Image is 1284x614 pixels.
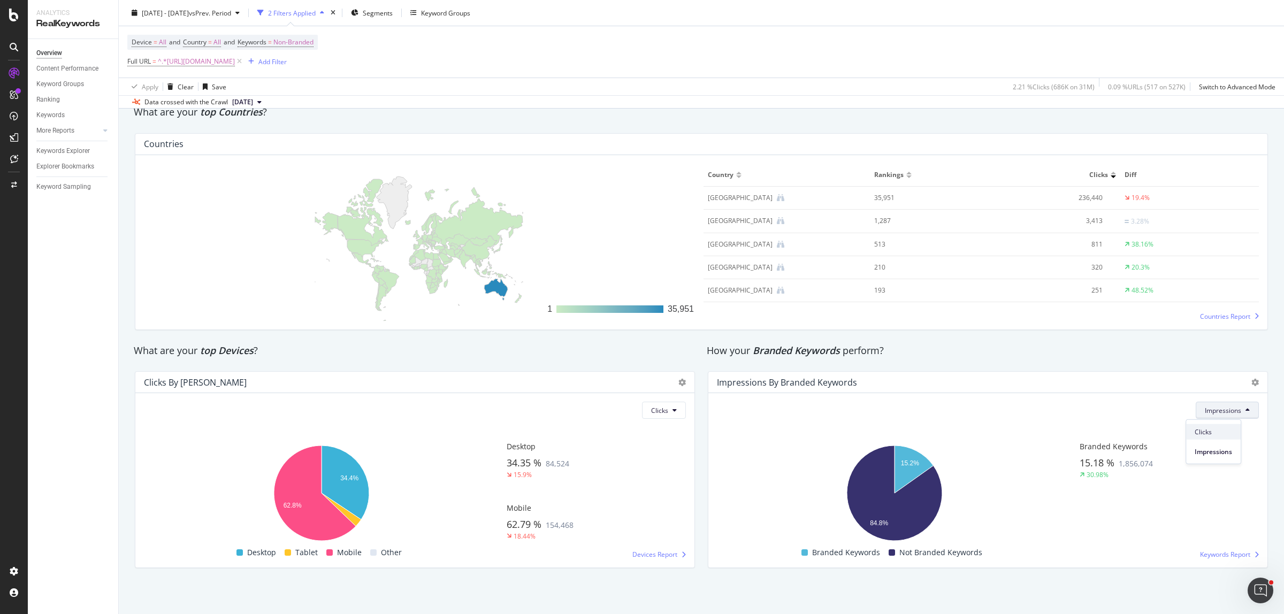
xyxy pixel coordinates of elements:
[200,105,263,118] span: top Countries
[1195,427,1232,436] span: Clicks
[36,48,62,59] div: Overview
[154,37,157,47] span: =
[1199,82,1275,91] div: Switch to Advanced Mode
[985,286,1103,295] div: 251
[163,78,194,95] button: Clear
[1131,217,1149,226] div: 3.28%
[632,550,686,559] a: Devices Report
[144,139,184,149] div: Countries
[1087,470,1109,479] div: 30.98%
[337,546,362,559] span: Mobile
[238,37,266,47] span: Keywords
[36,9,110,18] div: Analytics
[717,377,857,388] div: Impressions By Branded Keywords
[717,440,1072,546] svg: A chart.
[36,161,111,172] a: Explorer Bookmarks
[985,240,1103,249] div: 811
[642,402,686,419] button: Clicks
[651,406,668,415] span: Clicks
[985,263,1103,272] div: 320
[812,546,880,559] span: Branded Keywords
[381,546,402,559] span: Other
[708,240,773,249] div: India
[1132,240,1153,249] div: 38.16%
[212,82,226,91] div: Save
[253,4,328,21] button: 2 Filters Applied
[870,519,888,527] text: 84.8%
[328,7,338,18] div: times
[127,57,151,66] span: Full URL
[1108,82,1186,91] div: 0.09 % URLs ( 517 on 527K )
[1080,441,1148,451] span: Branded Keywords
[985,216,1103,226] div: 3,413
[901,459,919,467] text: 15.2%
[1119,458,1153,469] span: 1,856,074
[152,57,156,66] span: =
[514,532,536,541] div: 18.44%
[36,125,74,136] div: More Reports
[899,546,982,559] span: Not Branded Keywords
[1200,312,1250,321] span: Countries Report
[406,4,475,21] button: Keyword Groups
[507,503,531,513] span: Mobile
[36,145,90,157] div: Keywords Explorer
[1132,263,1150,272] div: 20.3%
[753,344,840,357] span: Branded Keywords
[132,37,152,47] span: Device
[268,8,316,17] div: 2 Filters Applied
[127,4,244,21] button: [DATE] - [DATE]vsPrev. Period
[507,456,541,469] span: 34.35 %
[36,48,111,59] a: Overview
[874,170,904,180] span: Rankings
[874,193,966,203] div: 35,951
[213,35,221,50] span: All
[1089,170,1108,180] span: Clicks
[228,96,266,109] button: [DATE]
[1195,447,1232,456] span: Impressions
[169,37,180,47] span: and
[258,57,287,66] div: Add Filter
[363,8,393,17] span: Segments
[514,470,532,479] div: 15.9%
[985,193,1103,203] div: 236,440
[144,97,228,107] div: Data crossed with the Crawl
[36,79,111,90] a: Keyword Groups
[547,303,552,316] div: 1
[1248,578,1273,603] iframe: Intercom live chat
[36,94,60,105] div: Ranking
[347,4,397,21] button: Segments
[708,263,773,272] div: Sri Lanka
[1205,406,1241,415] span: Impressions
[36,181,91,193] div: Keyword Sampling
[36,145,111,157] a: Keywords Explorer
[144,377,247,388] div: Clicks by [PERSON_NAME]
[340,474,358,482] text: 34.4%
[284,502,302,509] text: 62.8%
[142,82,158,91] div: Apply
[507,518,541,531] span: 62.79 %
[874,216,966,226] div: 1,287
[232,97,253,107] span: 2025 Jun. 29th
[668,303,694,316] div: 35,951
[874,286,966,295] div: 193
[632,550,677,559] span: Devices Report
[1200,550,1250,559] span: Keywords Report
[208,37,212,47] span: =
[708,216,773,226] div: New Zealand
[707,344,1269,358] div: How your perform?
[247,546,276,559] span: Desktop
[546,458,569,469] span: 84,524
[159,35,166,50] span: All
[144,440,499,546] svg: A chart.
[36,18,110,30] div: RealKeywords
[36,110,111,121] a: Keywords
[183,37,207,47] span: Country
[1195,78,1275,95] button: Switch to Advanced Mode
[1132,286,1153,295] div: 48.52%
[1080,456,1114,469] span: 15.18 %
[1196,402,1259,419] button: Impressions
[874,263,966,272] div: 210
[273,35,314,50] span: Non-Branded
